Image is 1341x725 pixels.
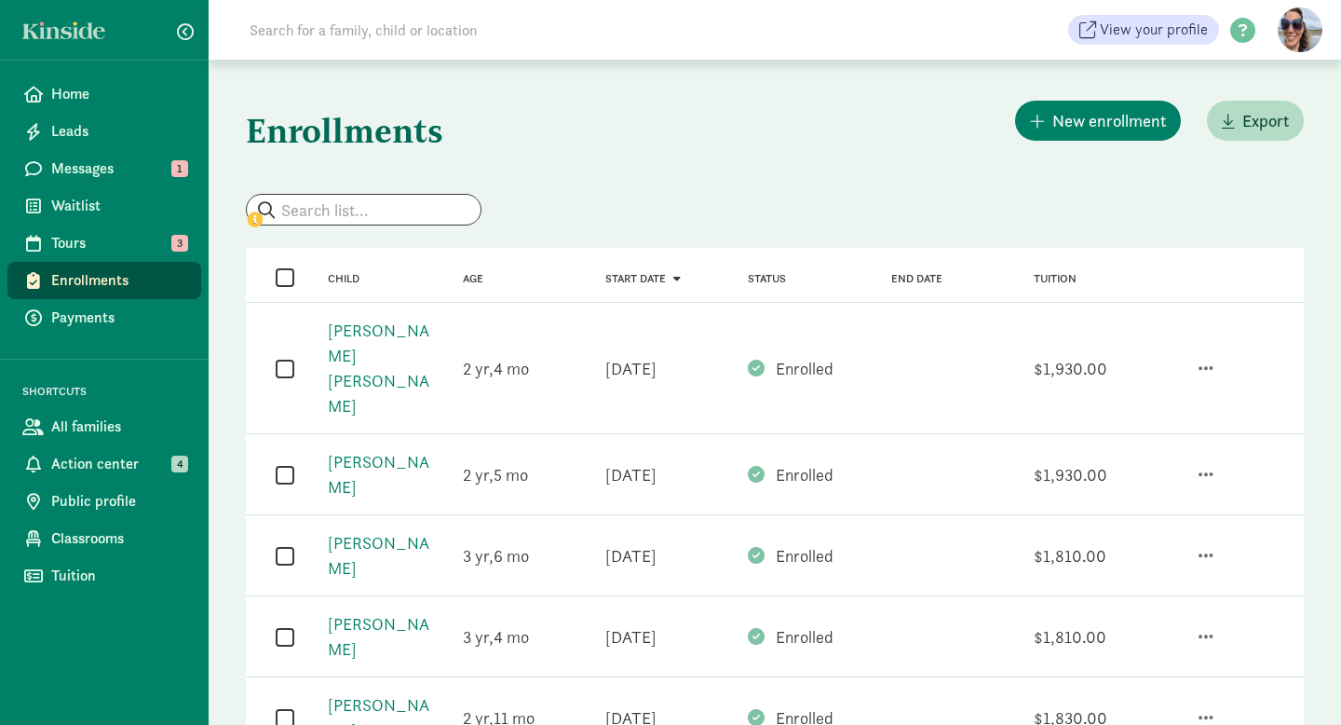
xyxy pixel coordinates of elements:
span: Public profile [51,490,186,513]
div: [DATE] [605,462,657,487]
span: Enrolled [776,358,833,379]
a: Leads [7,113,201,150]
span: Payments [51,307,186,329]
button: Export [1207,101,1304,141]
a: Enrollments [7,262,201,299]
a: View your profile [1068,15,1219,45]
a: Child [328,272,359,285]
iframe: Chat Widget [1248,636,1341,725]
div: $1,810.00 [1034,624,1106,650]
a: Tuition [7,557,201,595]
div: [DATE] [605,356,657,381]
span: Action center [51,453,186,475]
a: Tuition [1034,272,1077,285]
input: Search list... [247,195,481,225]
a: Messages 1 [7,150,201,187]
span: View your profile [1100,19,1208,41]
input: Search for a family, child or location [238,11,761,48]
div: $1,930.00 [1034,356,1107,381]
a: Payments [7,299,201,336]
span: Messages [51,157,186,180]
a: Status [748,272,786,285]
span: 5 [494,464,528,486]
a: [PERSON_NAME] [328,451,429,498]
a: Action center 4 [7,445,201,483]
a: [PERSON_NAME] [328,613,429,660]
span: Tours [51,232,186,254]
span: Enrolled [776,626,833,648]
span: 1 [171,160,188,177]
div: $1,930.00 [1034,462,1107,487]
a: Public profile [7,483,201,520]
a: Classrooms [7,520,201,557]
div: [DATE] [605,543,657,568]
span: 4 [494,626,529,648]
span: Export [1242,108,1289,133]
span: New enrollment [1052,108,1166,133]
span: 4 [171,456,188,472]
button: New enrollment [1015,101,1181,141]
span: Waitlist [51,195,186,217]
span: Leads [51,120,186,143]
a: [PERSON_NAME] [328,532,429,579]
span: 4 [494,358,529,379]
span: 3 [463,626,494,648]
a: [PERSON_NAME] [PERSON_NAME] [328,320,429,417]
span: All families [51,416,186,438]
span: Start date [605,272,666,285]
span: 3 [171,235,188,252]
div: $1,810.00 [1034,543,1106,568]
a: Tours 3 [7,225,201,262]
span: Classrooms [51,527,186,550]
span: 3 [463,545,494,567]
a: Age [463,272,483,285]
a: Home [7,75,201,113]
a: Start date [605,272,681,285]
a: End date [891,272,942,285]
div: [DATE] [605,624,657,650]
span: 2 [463,358,494,379]
span: 6 [494,545,529,567]
span: Enrolled [776,545,833,567]
a: Waitlist [7,187,201,225]
h1: Enrollments [246,97,443,164]
span: Enrollments [51,269,186,292]
span: 2 [463,464,494,486]
a: All families [7,408,201,445]
span: Home [51,83,186,105]
span: Tuition [51,565,186,587]
span: Enrolled [776,464,833,486]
